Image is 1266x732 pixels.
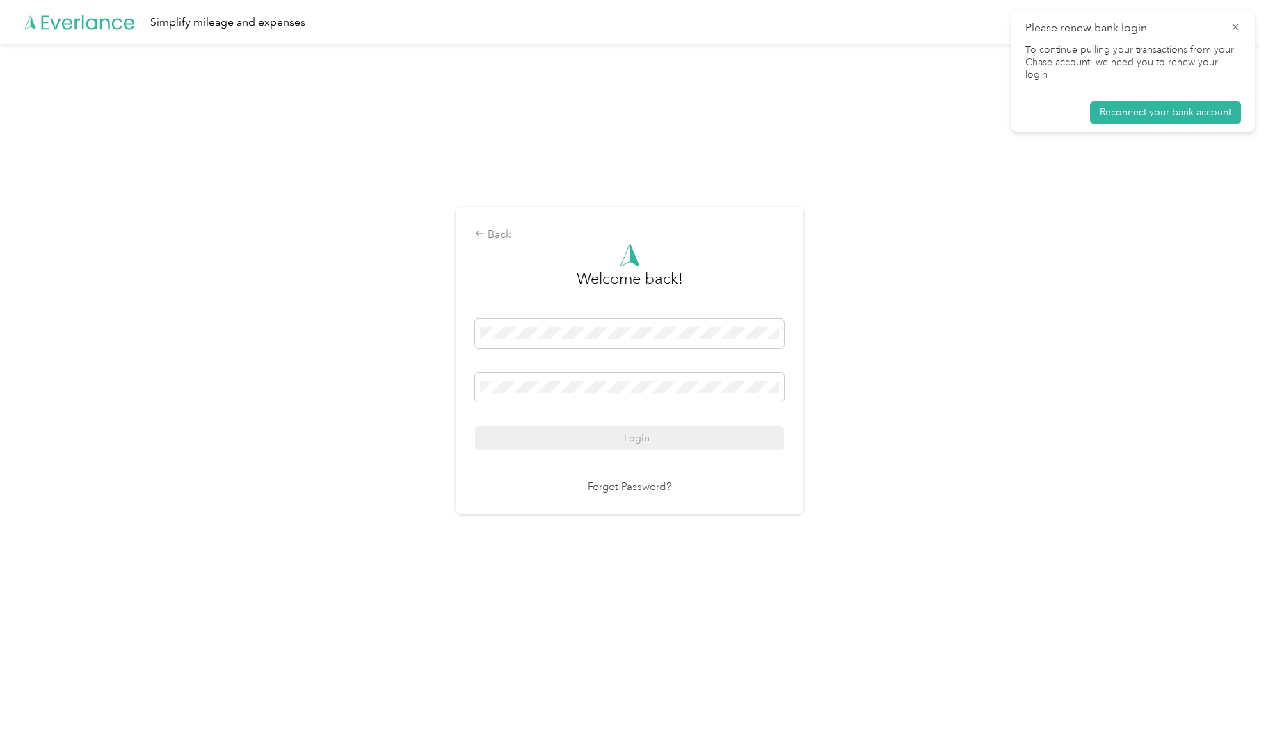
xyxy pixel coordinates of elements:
div: Back [475,227,784,243]
button: Reconnect your bank account [1090,101,1241,124]
a: Forgot Password? [588,480,671,496]
p: To continue pulling your transactions from your Chase account, we need you to renew your login [1025,44,1241,82]
iframe: Everlance-gr Chat Button Frame [1188,654,1266,732]
h3: greeting [577,267,683,304]
div: Simplify mileage and expenses [150,14,305,31]
p: Please renew bank login [1025,19,1220,37]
